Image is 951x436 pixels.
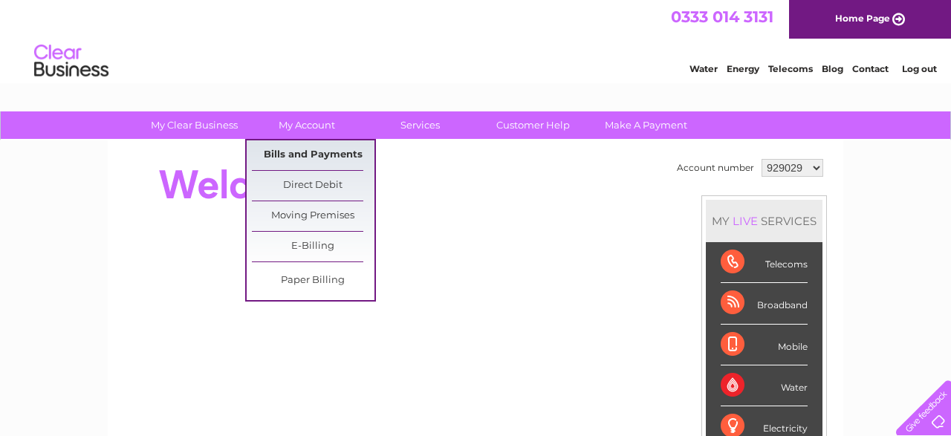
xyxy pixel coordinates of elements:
a: Log out [902,63,937,74]
a: Telecoms [768,63,813,74]
a: Water [689,63,718,74]
a: Services [359,111,481,139]
a: Bills and Payments [252,140,374,170]
img: logo.png [33,39,109,84]
a: Contact [852,63,889,74]
a: My Account [246,111,369,139]
a: Paper Billing [252,266,374,296]
a: Direct Debit [252,171,374,201]
div: Telecoms [721,242,808,283]
div: Mobile [721,325,808,365]
a: Blog [822,63,843,74]
div: Clear Business is a trading name of Verastar Limited (registered in [GEOGRAPHIC_DATA] No. 3667643... [126,8,828,72]
a: Make A Payment [585,111,707,139]
div: Broadband [721,283,808,324]
a: Moving Premises [252,201,374,231]
a: E-Billing [252,232,374,261]
td: Account number [673,155,758,180]
a: Customer Help [472,111,594,139]
a: Energy [727,63,759,74]
a: My Clear Business [133,111,256,139]
div: Water [721,365,808,406]
div: MY SERVICES [706,200,822,242]
div: LIVE [730,214,761,228]
a: 0333 014 3131 [671,7,773,26]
